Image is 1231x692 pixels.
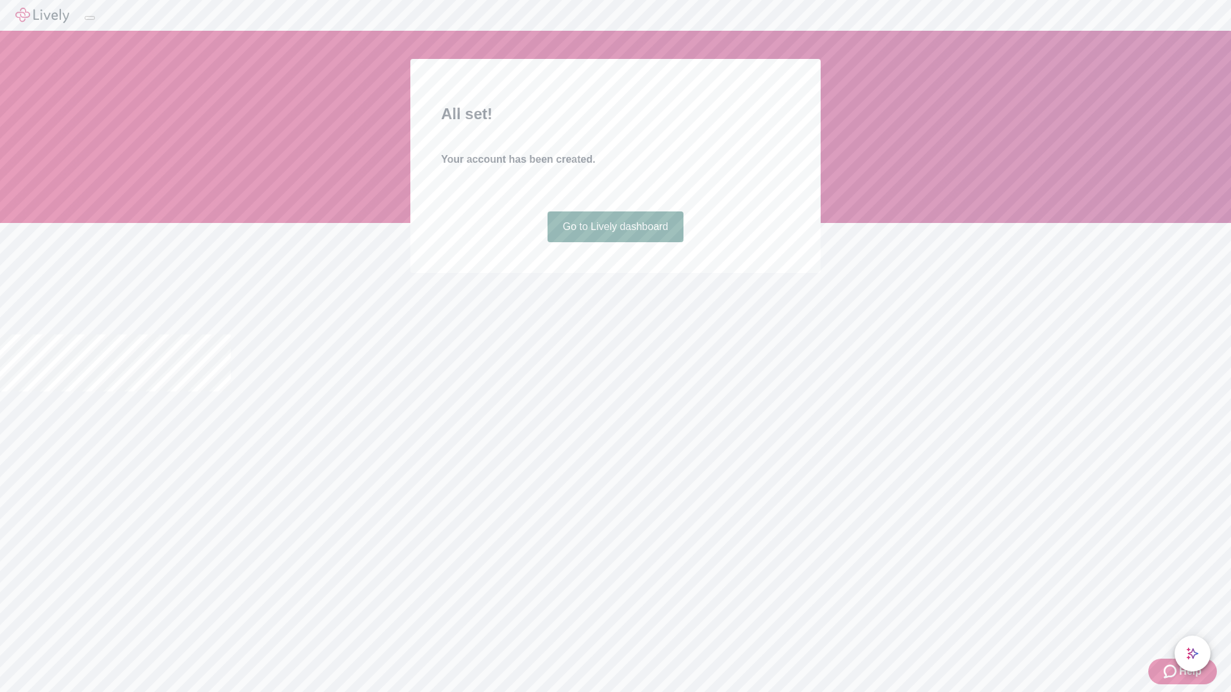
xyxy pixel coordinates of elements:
[1175,636,1210,671] button: chat
[85,16,95,20] button: Log out
[1186,647,1199,660] svg: Lively AI Assistant
[548,211,684,242] a: Go to Lively dashboard
[1148,659,1217,684] button: Zendesk support iconHelp
[15,8,69,23] img: Lively
[441,103,790,126] h2: All set!
[1164,664,1179,679] svg: Zendesk support icon
[441,152,790,167] h4: Your account has been created.
[1179,664,1202,679] span: Help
